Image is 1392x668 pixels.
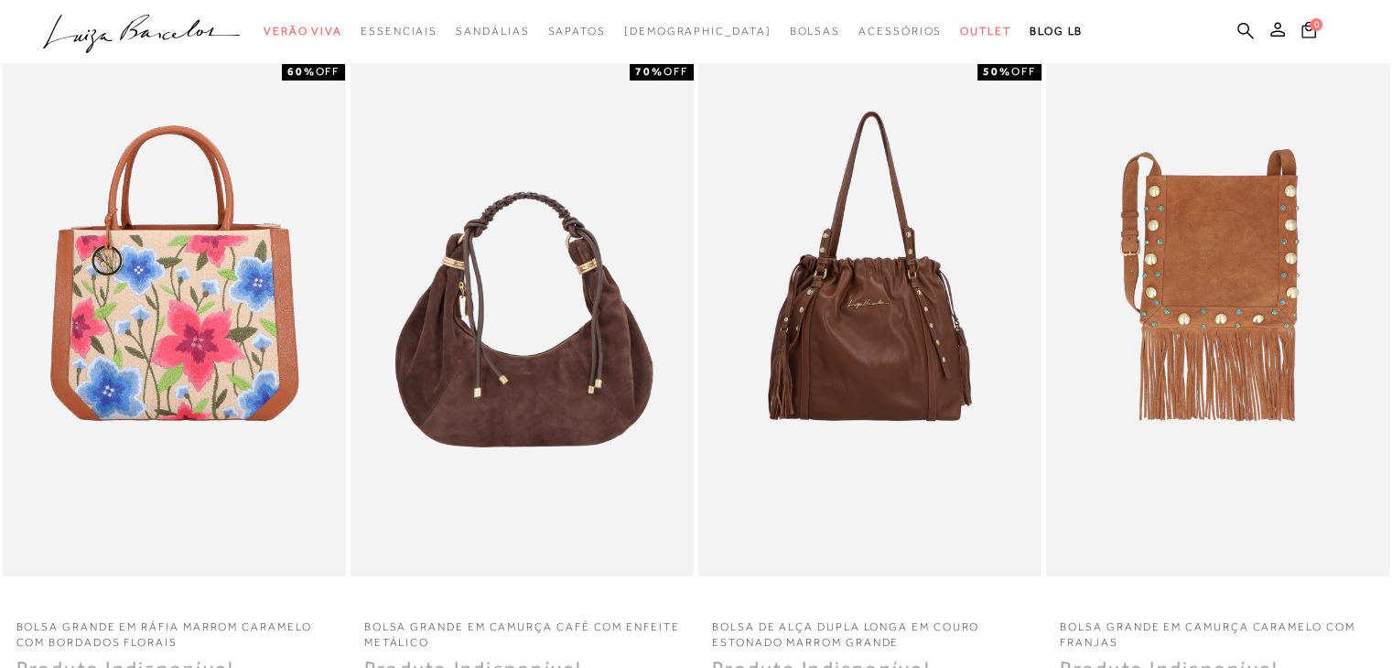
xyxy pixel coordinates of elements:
span: OFF [664,65,688,78]
span: Essenciais [361,25,437,38]
img: BOLSA DE ALÇA DUPLA LONGA EM COURO ESTONADO MARROM GRANDE [700,65,1040,575]
a: categoryNavScreenReaderText [456,15,529,48]
span: 0 [1310,18,1322,31]
img: BOLSA GRANDE EM RÁFIA MARROM CARAMELO COM BORDADOS FLORAIS [5,65,344,575]
a: categoryNavScreenReaderText [547,15,605,48]
span: OFF [1011,65,1036,78]
span: Verão Viva [264,25,342,38]
span: Acessórios [858,25,942,38]
a: categoryNavScreenReaderText [264,15,342,48]
a: BOLSA DE ALÇA DUPLA LONGA EM COURO ESTONADO MARROM GRANDE [698,609,1041,651]
strong: 50% [983,65,1011,78]
a: BOLSA GRANDE EM CAMURÇA CARAMELO COM FRANJAS [1046,609,1389,651]
a: categoryNavScreenReaderText [960,15,1011,48]
a: categoryNavScreenReaderText [858,15,942,48]
span: OFF [315,65,340,78]
span: Bolsas [789,25,840,38]
span: Sandálias [456,25,529,38]
a: BLOG LB [1030,15,1083,48]
strong: 70% [635,65,664,78]
a: categoryNavScreenReaderText [789,15,840,48]
strong: 60% [287,65,316,78]
span: BLOG LB [1030,25,1083,38]
a: BOLSA GRANDE EM CAMURÇA CAFÉ COM ENFEITE METÁLICO [351,609,694,651]
a: BOLSA GRANDE EM RÁFIA MARROM CARAMELO COM BORDADOS FLORAIS [3,609,346,651]
span: Sapatos [547,25,605,38]
img: BOLSA GRANDE EM CAMURÇA CAFÉ COM ENFEITE METÁLICO [352,65,692,575]
span: Outlet [960,25,1011,38]
button: 0 [1296,20,1322,45]
img: BOLSA GRANDE EM CAMURÇA CARAMELO COM FRANJAS [1048,65,1387,575]
span: [DEMOGRAPHIC_DATA] [624,25,772,38]
a: noSubCategoriesText [624,15,772,48]
a: categoryNavScreenReaderText [361,15,437,48]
